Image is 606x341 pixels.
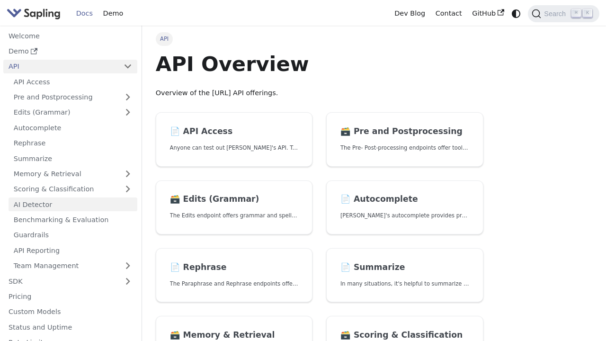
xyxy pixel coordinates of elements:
h2: Summarize [340,262,469,273]
img: Sapling.ai [7,7,61,20]
a: Contact [430,6,467,21]
button: Expand sidebar category 'SDK' [118,274,137,288]
a: 🗃️ Pre and PostprocessingThe Pre- Post-processing endpoints offer tools for preparing your text d... [326,112,483,167]
a: API Access [9,75,137,89]
h2: Memory & Retrieval [170,330,299,341]
a: 📄️ API AccessAnyone can test out [PERSON_NAME]'s API. To get started with the API, simply: [156,112,313,167]
a: Dev Blog [389,6,430,21]
a: Memory & Retrieval [9,167,137,181]
button: Switch between dark and light mode (currently system mode) [509,7,523,20]
p: Sapling's autocomplete provides predictions of the next few characters or words [340,211,469,220]
a: Demo [3,45,137,58]
a: Welcome [3,29,137,43]
a: 📄️ Autocomplete[PERSON_NAME]'s autocomplete provides predictions of the next few characters or words [326,180,483,235]
p: Overview of the [URL] API offerings. [156,88,483,99]
a: 📄️ RephraseThe Paraphrase and Rephrase endpoints offer paraphrasing for particular styles. [156,248,313,303]
a: GitHub [467,6,509,21]
a: Pre and Postprocessing [9,90,137,104]
p: The Edits endpoint offers grammar and spell checking. [170,211,299,220]
a: Demo [98,6,128,21]
h2: Autocomplete [340,194,469,205]
a: Pricing [3,290,137,304]
a: Custom Models [3,305,137,319]
h2: API Access [170,126,299,137]
a: SDK [3,274,118,288]
span: Search [541,10,571,18]
p: The Paraphrase and Rephrase endpoints offer paraphrasing for particular styles. [170,279,299,288]
button: Collapse sidebar category 'API' [118,60,137,73]
a: Summarize [9,152,137,165]
h2: Scoring & Classification [340,330,469,341]
a: Status and Uptime [3,320,137,334]
a: 📄️ SummarizeIn many situations, it's helpful to summarize a longer document into a shorter, more ... [326,248,483,303]
a: AI Detector [9,197,137,211]
p: The Pre- Post-processing endpoints offer tools for preparing your text data for ingestation as we... [340,144,469,153]
kbd: K [583,9,592,18]
h2: Rephrase [170,262,299,273]
h2: Edits (Grammar) [170,194,299,205]
a: Guardrails [9,228,137,242]
a: Team Management [9,259,137,273]
a: 🗃️ Edits (Grammar)The Edits endpoint offers grammar and spell checking. [156,180,313,235]
nav: Breadcrumbs [156,32,483,45]
span: API [156,32,173,45]
a: API [3,60,118,73]
a: Edits (Grammar) [9,106,137,119]
a: Scoring & Classification [9,182,137,196]
a: Sapling.ai [7,7,64,20]
a: Docs [71,6,98,21]
a: Benchmarking & Evaluation [9,213,137,227]
h1: API Overview [156,51,483,77]
a: Rephrase [9,136,137,150]
kbd: ⌘ [571,9,581,18]
a: API Reporting [9,243,137,257]
p: Anyone can test out Sapling's API. To get started with the API, simply: [170,144,299,153]
button: Search (Command+K) [528,5,599,22]
a: Autocomplete [9,121,137,135]
p: In many situations, it's helpful to summarize a longer document into a shorter, more easily diges... [340,279,469,288]
h2: Pre and Postprocessing [340,126,469,137]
